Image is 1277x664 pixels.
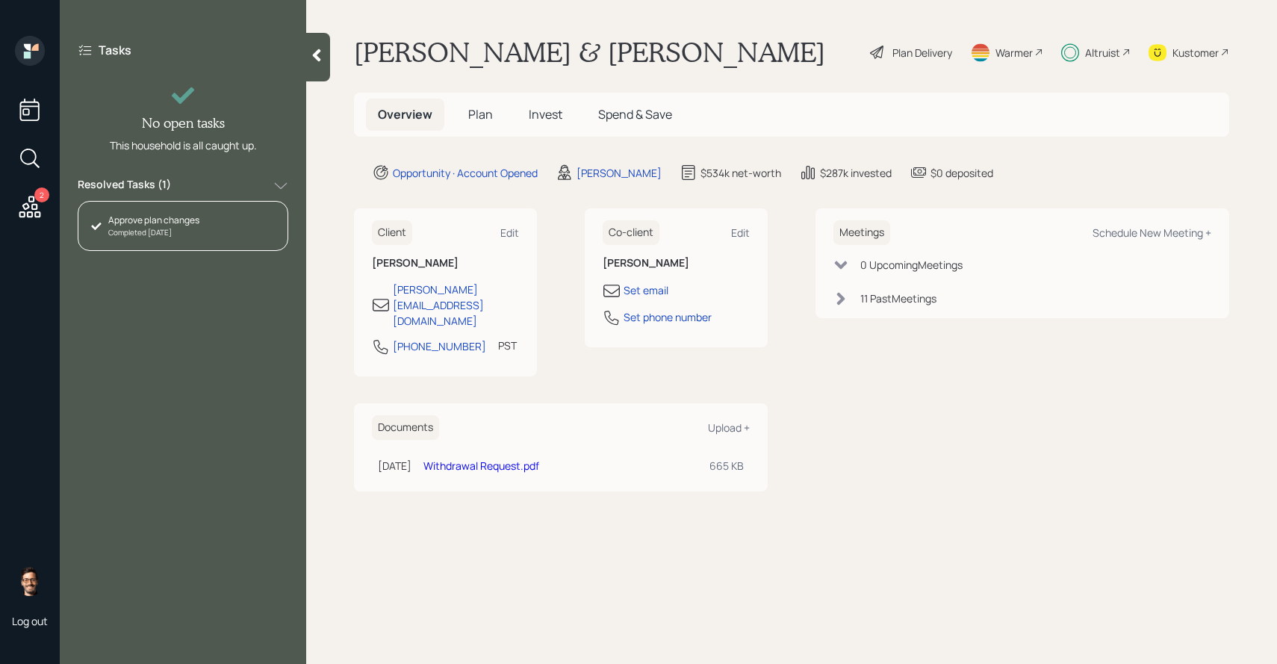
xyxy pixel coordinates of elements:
[577,165,662,181] div: [PERSON_NAME]
[468,106,493,122] span: Plan
[892,45,952,60] div: Plan Delivery
[34,187,49,202] div: 2
[930,165,993,181] div: $0 deposited
[1172,45,1219,60] div: Kustomer
[99,42,131,58] label: Tasks
[709,458,744,474] div: 665 KB
[423,459,539,473] a: Withdrawal Request.pdf
[142,115,225,131] h4: No open tasks
[624,282,668,298] div: Set email
[529,106,562,122] span: Invest
[1093,226,1211,240] div: Schedule New Meeting +
[393,338,486,354] div: [PHONE_NUMBER]
[995,45,1033,60] div: Warmer
[603,257,750,270] h6: [PERSON_NAME]
[708,421,750,435] div: Upload +
[372,220,412,245] h6: Client
[372,415,439,440] h6: Documents
[598,106,672,122] span: Spend & Save
[498,338,517,353] div: PST
[15,566,45,596] img: sami-boghos-headshot.png
[860,257,963,273] div: 0 Upcoming Meeting s
[78,177,171,195] label: Resolved Tasks ( 1 )
[1085,45,1120,60] div: Altruist
[820,165,892,181] div: $287k invested
[12,614,48,628] div: Log out
[393,165,538,181] div: Opportunity · Account Opened
[354,36,825,69] h1: [PERSON_NAME] & [PERSON_NAME]
[108,227,199,238] div: Completed [DATE]
[393,282,519,329] div: [PERSON_NAME][EMAIL_ADDRESS][DOMAIN_NAME]
[500,226,519,240] div: Edit
[860,291,936,306] div: 11 Past Meeting s
[603,220,659,245] h6: Co-client
[731,226,750,240] div: Edit
[378,106,432,122] span: Overview
[108,214,199,227] div: Approve plan changes
[624,309,712,325] div: Set phone number
[372,257,519,270] h6: [PERSON_NAME]
[110,137,257,153] div: This household is all caught up.
[700,165,781,181] div: $534k net-worth
[378,458,411,474] div: [DATE]
[833,220,890,245] h6: Meetings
